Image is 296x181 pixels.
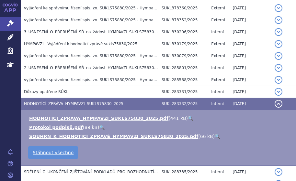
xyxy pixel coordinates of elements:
td: SUKL283335/2025 [158,166,208,178]
td: SUKL330079/2025 [158,50,208,62]
td: SUKL285801/2025 [158,62,208,74]
a: 🔍 [99,125,105,130]
td: [DATE] [230,98,271,110]
span: 3_USNESENÍ_O_PŘERUŠENÍ_SŘ_na_žádost_HYMPAVZI_SUKLS75830_2025 [24,30,166,34]
td: [DATE] [230,62,271,74]
a: Stáhnout všechno [28,146,78,159]
a: HODNOTÍCÍ_ZPRÁVA_HYMPAVZI_SUKLS75830_2025.pdf [29,116,168,121]
td: SUKL283332/2025 [158,98,208,110]
span: Interní [211,66,224,70]
button: detail [275,168,282,176]
td: SUKL373360/2025 [158,2,208,14]
span: HYMPAVZI - Vyjádření k hodnotící zprávě sukls75830/2025 [24,42,137,46]
a: 🔍 [188,116,193,121]
td: [DATE] [230,74,271,86]
td: SUKL285588/2025 [158,74,208,86]
span: Externí [211,6,225,10]
span: SDĚLENÍ_O_UKONČENÍ_ZJIŠŤOVÁNÍ_PODKLADŮ_PRO_ROZHODNUTÍ_HYMPAVZI_SUKLS75830_2025 [24,170,214,174]
td: SUKL373352/2025 [158,14,208,26]
td: [DATE] [230,166,271,178]
button: detail [275,52,282,60]
td: SUKL283331/2025 [158,86,208,98]
span: vyjádření ke správnímu řízení spis. zn. SUKLS75830/2025 - Hympavzi - žádost o přerušení řízení [24,6,211,10]
span: 441 kB [170,116,186,121]
span: vyjádření ke správnímu řízení spis. zn. SUKLS75830/2025 - Hympavzi - žádost o přerušení řízení [24,54,211,58]
button: detail [275,4,282,12]
a: Protokol podpisů.pdf [29,125,83,130]
td: [DATE] [230,86,271,98]
a: 🔍 [215,134,220,139]
span: 2_USNESENÍ_O_PŘERUŠENÍ_SŘ_na_žádost_HYMPAVZI_SUKLS75830_2025 [24,66,166,70]
span: Externí [211,18,225,22]
span: Externí [211,54,225,58]
span: Externí [211,42,225,46]
span: Externí [211,78,225,82]
button: detail [275,100,282,108]
li: ( ) [29,124,290,131]
button: detail [275,64,282,72]
li: ( ) [29,115,290,122]
span: 89 kB [85,125,97,130]
span: Interní [211,101,224,106]
li: ( ) [29,133,290,140]
td: [DATE] [230,2,271,14]
td: [DATE] [230,14,271,26]
span: Interní [211,30,224,34]
span: vyjádření ke správnímu řízení spis. zn. SUKLS75830/2025 - Hympavzi - žádost o přerušení řízení [24,78,211,82]
td: SUKL330179/2025 [158,38,208,50]
button: detail [275,76,282,84]
button: detail [275,28,282,36]
td: SUKL330296/2025 [158,26,208,38]
span: Interní [211,170,224,174]
a: SOUHRN_K_HODNOTÍCÍ_ZPRÁVĚ_HYMPAVZI_SUKLS75830_2025.pdf [29,134,198,139]
span: 66 kB [200,134,213,139]
td: [DATE] [230,26,271,38]
button: detail [275,88,282,96]
button: detail [275,16,282,24]
span: Interní [211,90,224,94]
button: detail [275,40,282,48]
td: [DATE] [230,50,271,62]
span: HODNOTÍCÍ_ZPRÁVA_HYMPAVZI_SUKLS75830_2025 [24,101,123,106]
td: [DATE] [230,38,271,50]
span: Důkazy opatřené SÚKL [24,90,68,94]
span: vyjádření ke správnímu řízení spis. zn. SUKLS75830/2025 - Hympavzi - žádost o přerušení řízení [24,18,211,22]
